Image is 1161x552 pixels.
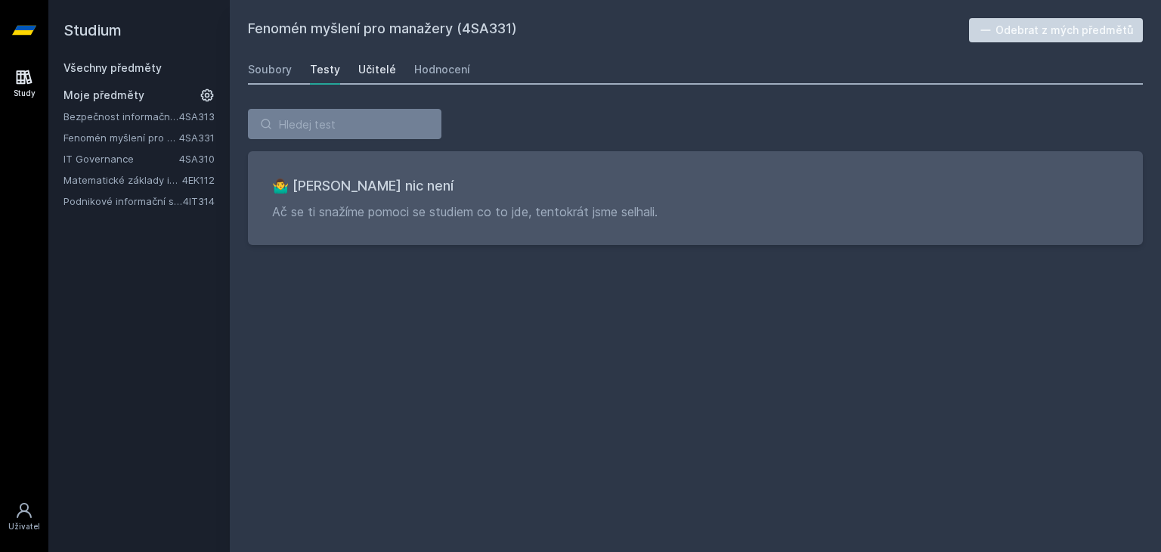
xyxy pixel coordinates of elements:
a: 4IT314 [183,195,215,207]
a: Podnikové informační systémy [63,194,183,209]
a: Všechny předměty [63,61,162,74]
div: Hodnocení [414,62,470,77]
div: Study [14,88,36,99]
a: 4SA331 [179,132,215,144]
a: IT Governance [63,151,179,166]
h2: Fenomén myšlení pro manažery (4SA331) [248,18,969,42]
div: Soubory [248,62,292,77]
a: Učitelé [358,54,396,85]
button: Odebrat z mých předmětů [969,18,1144,42]
input: Hledej test [248,109,441,139]
a: Uživatel [3,494,45,540]
div: Uživatel [8,521,40,532]
a: Hodnocení [414,54,470,85]
a: Testy [310,54,340,85]
div: Testy [310,62,340,77]
a: 4SA313 [179,110,215,122]
a: Soubory [248,54,292,85]
a: Study [3,60,45,107]
a: Fenomén myšlení pro manažery [63,130,179,145]
a: Matematické základy informatiky [63,172,182,188]
h3: 🤷‍♂️ [PERSON_NAME] nic není [272,175,1119,197]
a: 4EK112 [182,174,215,186]
a: 4SA310 [179,153,215,165]
p: Ač se ti snažíme pomoci se studiem co to jde, tentokrát jsme selhali. [272,203,1119,221]
div: Učitelé [358,62,396,77]
a: Bezpečnost informačních systémů [63,109,179,124]
span: Moje předměty [63,88,144,103]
